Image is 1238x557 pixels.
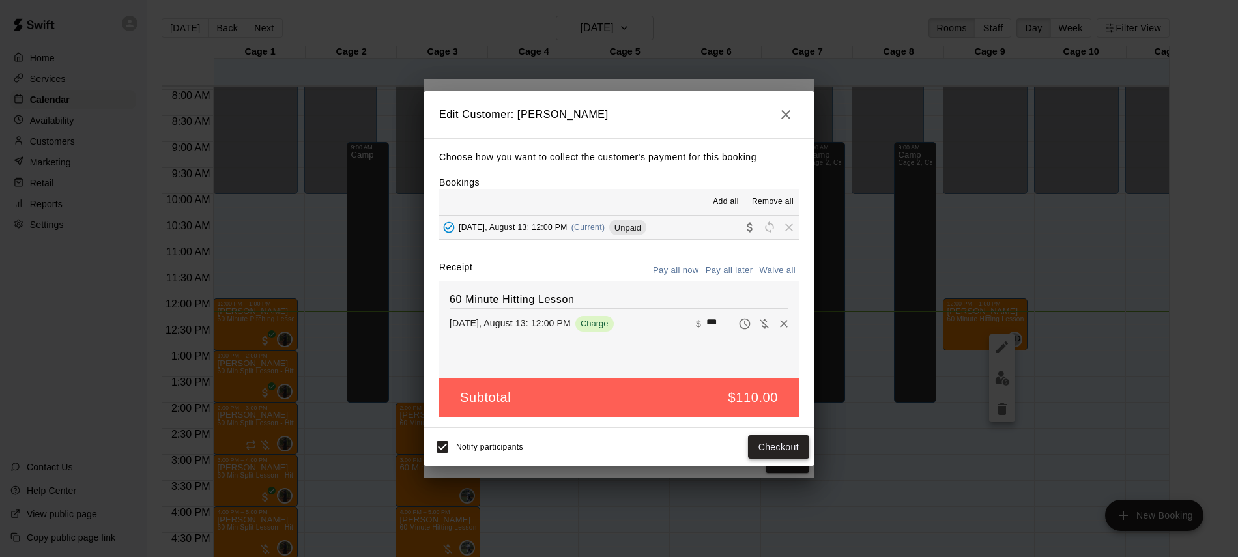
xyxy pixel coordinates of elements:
span: (Current) [571,223,605,232]
button: Checkout [748,435,809,459]
p: Choose how you want to collect the customer's payment for this booking [439,149,799,165]
button: Pay all later [702,261,756,281]
span: Remove [779,222,799,232]
h6: 60 Minute Hitting Lesson [450,291,788,308]
p: [DATE], August 13: 12:00 PM [450,317,571,330]
button: Add all [705,192,747,212]
span: Remove all [752,195,794,208]
h2: Edit Customer: [PERSON_NAME] [424,91,814,138]
span: Add all [713,195,739,208]
button: Remove [774,314,794,334]
h5: Subtotal [460,389,511,407]
button: Pay all now [650,261,702,281]
label: Bookings [439,177,480,188]
span: Pay later [735,317,755,328]
span: [DATE], August 13: 12:00 PM [459,223,568,232]
button: Waive all [756,261,799,281]
span: Charge [575,319,614,328]
span: Waive payment [755,317,774,328]
button: Added - Collect Payment [439,218,459,237]
label: Receipt [439,261,472,281]
span: Notify participants [456,442,523,451]
button: Added - Collect Payment[DATE], August 13: 12:00 PM(Current)UnpaidCollect paymentRescheduleRemove [439,216,799,240]
span: Collect payment [740,222,760,232]
span: Unpaid [609,223,646,233]
button: Remove all [747,192,799,212]
p: $ [696,317,701,330]
h5: $110.00 [728,389,779,407]
span: Reschedule [760,222,779,232]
